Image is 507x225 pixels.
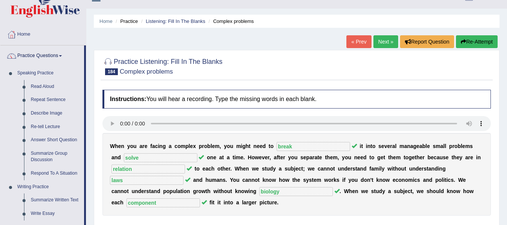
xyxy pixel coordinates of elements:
[205,177,209,183] b: h
[142,143,144,149] b: r
[102,56,223,75] h2: Practice Listening: Fill In The Blanks
[355,166,357,172] b: t
[278,154,280,160] b: t
[14,66,84,80] a: Speaking Practice
[248,154,251,160] b: H
[196,177,199,183] b: n
[280,154,283,160] b: e
[243,166,246,172] b: e
[404,143,407,149] b: a
[453,154,457,160] b: h
[396,154,400,160] b: m
[217,166,221,172] b: o
[236,154,240,160] b: m
[371,166,374,172] b: a
[308,166,312,172] b: w
[242,177,245,183] b: c
[306,154,310,160] b: p
[371,154,375,160] b: o
[409,154,412,160] b: g
[285,177,289,183] b: w
[0,24,86,43] a: Home
[303,166,305,172] b: ;
[401,166,405,172] b: u
[235,166,239,172] b: W
[363,154,367,160] b: d
[384,154,385,160] b: t
[372,143,376,149] b: o
[114,154,118,160] b: n
[320,166,323,172] b: a
[374,166,379,172] b: m
[344,166,348,172] b: d
[199,143,202,149] b: p
[234,154,236,160] b: i
[155,143,158,149] b: c
[422,166,424,172] b: r
[27,107,84,120] a: Describe Image
[207,18,254,25] li: Complex problems
[312,166,315,172] b: e
[257,143,260,149] b: e
[366,143,367,149] b: i
[213,154,216,160] b: e
[294,154,298,160] b: u
[27,120,84,134] a: Re-tell Lecture
[426,143,427,149] b: l
[325,154,327,160] b: t
[158,143,159,149] b: i
[221,166,223,172] b: t
[436,154,439,160] b: a
[360,166,363,172] b: n
[121,143,125,149] b: n
[348,154,351,160] b: u
[407,143,411,149] b: n
[241,154,244,160] b: e
[144,143,147,149] b: e
[254,177,258,183] b: o
[219,154,222,160] b: a
[207,143,211,149] b: b
[226,166,229,172] b: e
[266,166,270,172] b: u
[392,143,395,149] b: a
[388,166,392,172] b: w
[256,166,259,172] b: e
[417,154,420,160] b: h
[202,143,204,149] b: r
[193,143,196,149] b: x
[212,143,215,149] b: e
[342,154,345,160] b: y
[294,166,295,172] b: j
[185,143,189,149] b: p
[269,143,271,149] b: t
[246,166,249,172] b: n
[360,143,361,149] b: i
[262,143,266,149] b: d
[117,154,121,160] b: d
[390,154,393,160] b: h
[419,166,422,172] b: e
[269,177,272,183] b: o
[269,154,271,160] b: ,
[345,154,348,160] b: o
[456,154,459,160] b: e
[433,143,436,149] b: s
[477,154,481,160] b: n
[442,166,446,172] b: g
[297,177,300,183] b: e
[287,166,291,172] b: u
[422,143,426,149] b: b
[258,177,260,183] b: t
[357,166,360,172] b: a
[274,154,277,160] b: a
[124,153,197,162] input: blank
[211,166,215,172] b: h
[14,180,84,194] a: Writing Practice
[245,177,248,183] b: a
[118,143,121,149] b: e
[459,154,462,160] b: y
[413,143,417,149] b: g
[300,154,303,160] b: s
[390,143,392,149] b: r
